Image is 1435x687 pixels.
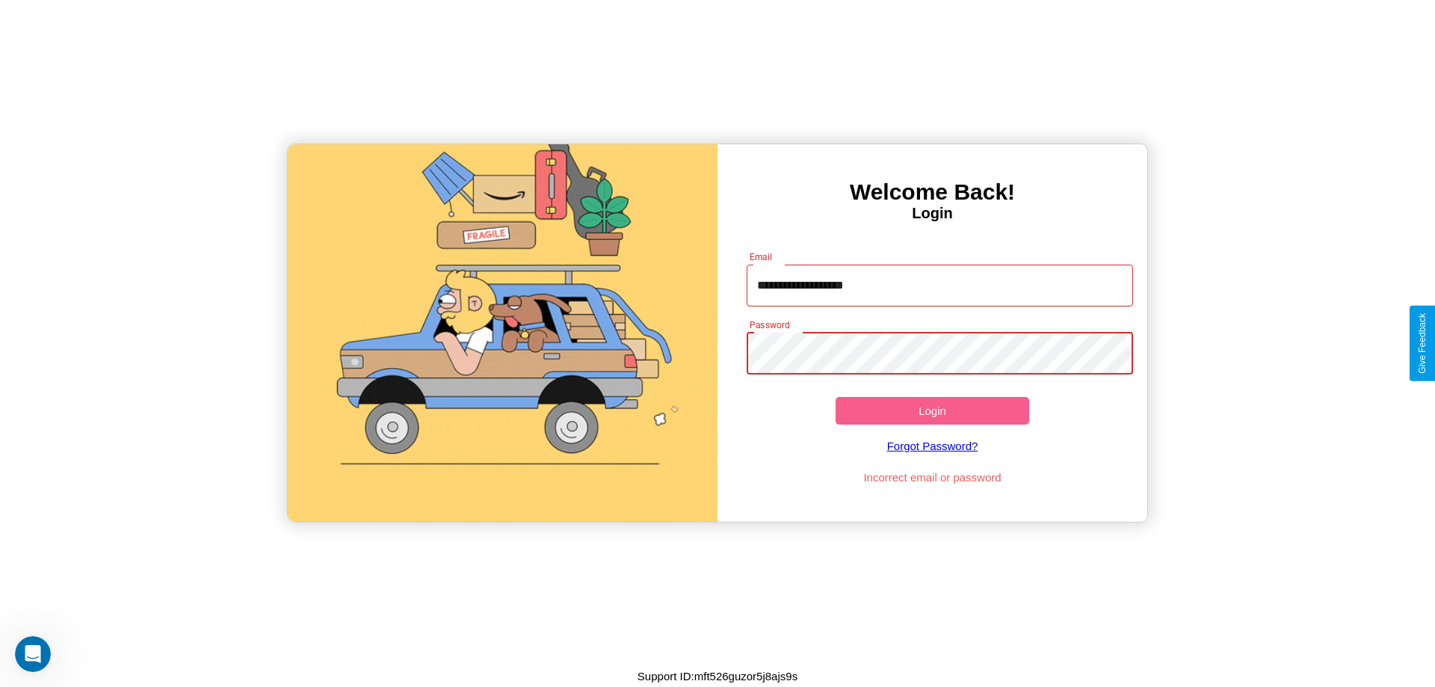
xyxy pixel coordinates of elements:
p: Incorrect email or password [739,467,1126,487]
iframe: Intercom live chat [15,636,51,672]
h3: Welcome Back! [717,179,1147,205]
button: Login [836,397,1029,425]
label: Email [750,250,773,263]
img: gif [288,144,717,522]
label: Password [750,318,789,331]
div: Give Feedback [1417,313,1428,374]
p: Support ID: mft526guzor5j8ajs9s [638,666,797,686]
h4: Login [717,205,1147,222]
a: Forgot Password? [739,425,1126,467]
